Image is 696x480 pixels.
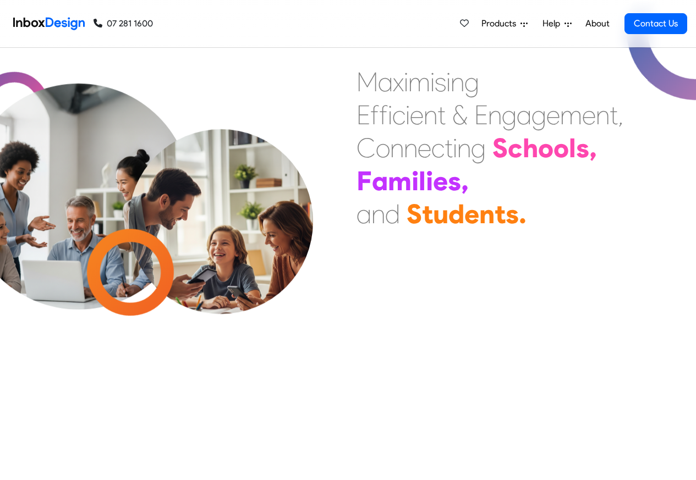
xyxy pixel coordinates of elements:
a: About [582,13,612,35]
a: 07 281 1600 [94,17,153,30]
div: i [404,65,408,98]
div: i [426,164,433,197]
div: n [457,131,471,164]
div: f [379,98,388,131]
div: F [357,164,372,197]
a: Products [477,13,532,35]
div: n [479,197,495,230]
div: n [488,98,502,131]
div: a [517,98,531,131]
div: E [474,98,488,131]
div: , [461,164,469,197]
span: Products [481,17,520,30]
div: . [519,197,527,230]
div: f [370,98,379,131]
div: g [464,65,479,98]
div: l [569,131,576,164]
div: s [506,197,519,230]
div: n [390,131,404,164]
div: Maximising Efficient & Engagement, Connecting Schools, Families, and Students. [357,65,623,230]
div: n [424,98,437,131]
div: e [546,98,560,131]
div: M [357,65,378,98]
div: & [452,98,468,131]
div: e [410,98,424,131]
div: g [471,131,486,164]
div: s [576,131,589,164]
div: g [502,98,517,131]
div: i [446,65,451,98]
div: c [392,98,405,131]
div: a [372,164,388,197]
div: S [492,131,508,164]
div: t [610,98,618,131]
div: u [433,197,448,230]
div: n [451,65,464,98]
div: , [618,98,623,131]
div: o [538,131,553,164]
div: o [376,131,390,164]
div: m [388,164,412,197]
div: i [430,65,435,98]
div: g [531,98,546,131]
div: o [553,131,569,164]
div: m [408,65,430,98]
div: n [404,131,418,164]
div: s [435,65,446,98]
div: e [418,131,431,164]
div: c [508,131,523,164]
div: i [412,164,419,197]
div: t [437,98,446,131]
div: m [560,98,582,131]
span: Help [542,17,565,30]
div: x [393,65,404,98]
div: , [589,131,597,164]
div: i [388,98,392,131]
div: d [448,197,464,230]
div: S [407,197,422,230]
div: c [431,131,445,164]
div: n [371,197,385,230]
div: e [433,164,448,197]
div: h [523,131,538,164]
div: a [378,65,393,98]
div: e [464,197,479,230]
a: Contact Us [624,13,687,34]
div: E [357,98,370,131]
div: s [448,164,461,197]
div: t [445,131,453,164]
div: i [453,131,457,164]
div: i [405,98,410,131]
img: parents_with_child.png [106,124,336,354]
div: a [357,197,371,230]
div: C [357,131,376,164]
div: l [419,164,426,197]
div: d [385,197,400,230]
div: n [596,98,610,131]
div: t [495,197,506,230]
div: t [422,197,433,230]
a: Help [538,13,576,35]
div: e [582,98,596,131]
